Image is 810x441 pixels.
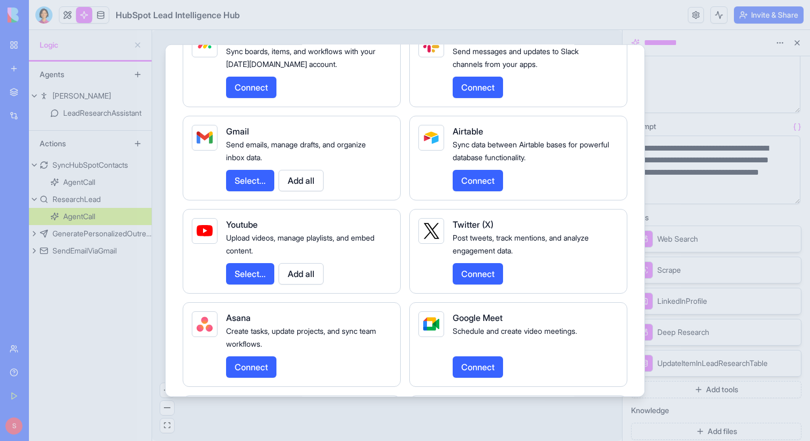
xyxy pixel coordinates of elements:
[279,263,324,284] button: Add all
[453,233,589,255] span: Post tweets, track mentions, and analyze engagement data.
[226,169,274,191] button: Select...
[226,46,376,68] span: Sync boards, items, and workflows with your [DATE][DOMAIN_NAME] account.
[279,169,324,191] button: Add all
[226,139,366,161] span: Send emails, manage drafts, and organize inbox data.
[453,263,503,284] button: Connect
[453,219,493,229] span: Twitter (X)
[226,263,274,284] button: Select...
[453,312,502,323] span: Google Meet
[226,219,258,229] span: Youtube
[226,76,276,98] button: Connect
[453,46,579,68] span: Send messages and updates to Slack channels from your apps.
[453,326,577,335] span: Schedule and create video meetings.
[453,125,483,136] span: Airtable
[453,169,503,191] button: Connect
[453,139,609,161] span: Sync data between Airtable bases for powerful database functionality.
[453,356,503,377] button: Connect
[226,356,276,377] button: Connect
[226,326,376,348] span: Create tasks, update projects, and sync team workflows.
[226,312,251,323] span: Asana
[453,76,503,98] button: Connect
[226,125,249,136] span: Gmail
[226,233,374,255] span: Upload videos, manage playlists, and embed content.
